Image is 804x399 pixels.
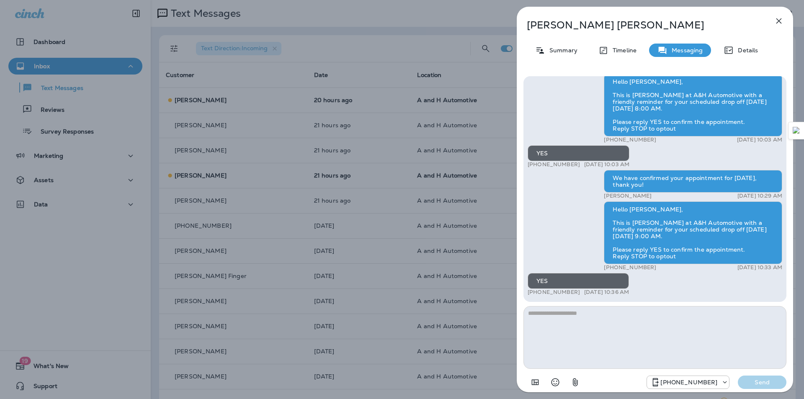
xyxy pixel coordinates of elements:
[737,136,782,143] p: [DATE] 10:03 AM
[793,127,800,134] img: Detect Auto
[604,201,782,264] div: Hello [PERSON_NAME], This is [PERSON_NAME] at A&H Automotive with a friendly reminder for your sc...
[660,379,717,386] p: [PHONE_NUMBER]
[528,145,629,161] div: YES
[604,193,652,199] p: [PERSON_NAME]
[528,289,580,296] p: [PHONE_NUMBER]
[604,264,656,271] p: [PHONE_NUMBER]
[604,170,782,193] div: We have confirmed your appointment for [DATE], thank you!
[584,289,629,296] p: [DATE] 10:36 AM
[527,19,755,31] p: [PERSON_NAME] [PERSON_NAME]
[584,161,629,168] p: [DATE] 10:03 AM
[604,74,782,136] div: Hello [PERSON_NAME], This is [PERSON_NAME] at A&H Automotive with a friendly reminder for your sc...
[667,47,703,54] p: Messaging
[647,377,729,387] div: +1 (405) 873-8731
[527,374,544,391] button: Add in a premade template
[734,47,758,54] p: Details
[608,47,636,54] p: Timeline
[545,47,577,54] p: Summary
[604,136,656,143] p: [PHONE_NUMBER]
[547,374,564,391] button: Select an emoji
[528,273,629,289] div: YES
[737,193,782,199] p: [DATE] 10:29 AM
[528,161,580,168] p: [PHONE_NUMBER]
[737,264,782,271] p: [DATE] 10:33 AM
